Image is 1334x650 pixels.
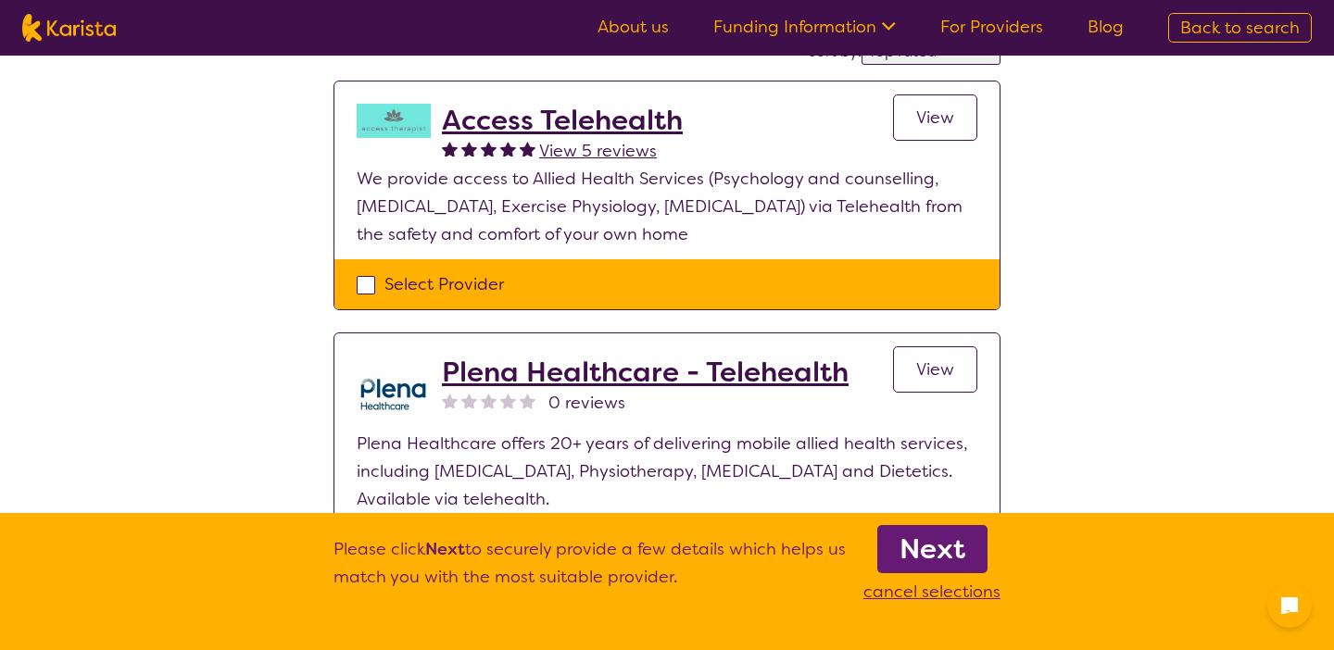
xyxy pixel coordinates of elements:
img: qwv9egg5taowukv2xnze.png [357,356,431,430]
a: Funding Information [713,16,896,38]
b: Next [900,531,965,568]
img: fullstar [461,141,477,156]
span: 0 reviews [548,389,625,417]
img: nonereviewstar [520,393,535,408]
p: We provide access to Allied Health Services (Psychology and counselling, [MEDICAL_DATA], Exercise... [357,165,977,248]
span: View 5 reviews [539,140,657,162]
img: nonereviewstar [442,393,458,408]
p: cancel selections [863,578,1000,606]
p: Plena Healthcare offers 20+ years of delivering mobile allied health services, including [MEDICAL... [357,430,977,513]
img: fullstar [481,141,497,156]
img: Karista logo [22,14,116,42]
span: Back to search [1180,17,1300,39]
b: Next [425,538,465,560]
a: Access Telehealth [442,104,683,137]
a: For Providers [940,16,1043,38]
a: View [893,94,977,141]
span: View [916,358,954,381]
a: View 5 reviews [539,137,657,165]
a: Plena Healthcare - Telehealth [442,356,849,389]
span: View [916,106,954,129]
a: Back to search [1168,13,1312,43]
a: Next [877,525,988,573]
img: nonereviewstar [481,393,497,408]
img: fullstar [500,141,516,156]
a: View [893,346,977,393]
img: nonereviewstar [461,393,477,408]
a: Blog [1088,16,1124,38]
p: Please click to securely provide a few details which helps us match you with the most suitable pr... [333,535,846,606]
img: fullstar [442,141,458,156]
img: fullstar [520,141,535,156]
img: nonereviewstar [500,393,516,408]
img: hzy3j6chfzohyvwdpojv.png [357,104,431,138]
a: About us [598,16,669,38]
